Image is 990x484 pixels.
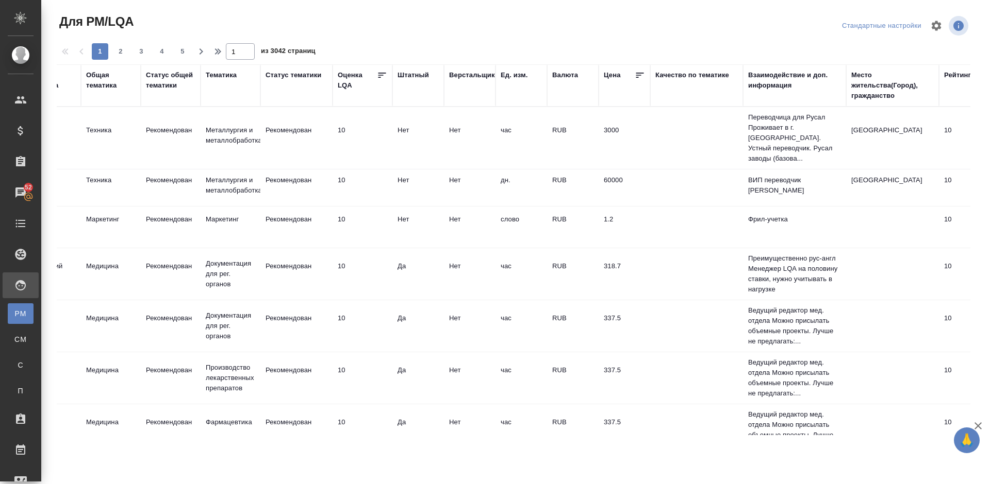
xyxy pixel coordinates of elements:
td: Нет [444,412,496,448]
td: Да [392,308,444,344]
td: Нет [444,256,496,292]
td: Техника [81,120,141,156]
span: 5 [174,46,191,57]
span: 🙏 [958,429,976,451]
p: Фрил-учетка [748,214,841,224]
span: 52 [19,182,38,193]
div: перевод идеальный/почти идеальный. Ни редактор, ни корректор не нужен [338,313,387,323]
td: 337.5 [599,308,650,344]
div: перевод идеальный/почти идеальный. Ни редактор, ни корректор не нужен [338,417,387,427]
td: RUB [547,412,599,448]
td: Медицина [81,412,141,448]
td: RUB [547,308,599,344]
td: час [496,412,547,448]
td: RUB [547,120,599,156]
button: 5 [174,43,191,60]
td: Нет [444,308,496,344]
span: 3 [133,46,150,57]
p: Переводчица для Русал Проживает в г. [GEOGRAPHIC_DATA]. Устный переводчик. Русал заводы (базова... [748,112,841,164]
span: П [13,386,28,396]
td: Медицина [81,308,141,344]
span: 4 [154,46,170,57]
td: [GEOGRAPHIC_DATA] [846,120,939,156]
td: RUB [547,256,599,292]
span: 2 [112,46,129,57]
div: Общая тематика [86,70,136,91]
td: Рекомендован [141,308,201,344]
td: Маркетинг [81,209,141,245]
td: 318.7 [599,256,650,292]
td: Металлургия и металлобработка [201,170,260,206]
td: Рекомендован [141,170,201,206]
div: Штатный [398,70,429,80]
div: перевод идеальный/почти идеальный. Ни редактор, ни корректор не нужен [338,214,387,224]
td: 60000 [599,170,650,206]
td: [GEOGRAPHIC_DATA] [846,170,939,206]
a: С [8,355,34,375]
td: Рекомендован [260,120,333,156]
div: split button [839,18,924,34]
td: Производство лекарственных препаратов [201,357,260,399]
td: Фармацевтика [201,412,260,448]
div: Качество по тематике [655,70,729,80]
td: Маркетинг [201,209,260,245]
td: час [496,360,547,396]
td: 337.5 [599,412,650,448]
td: Металлургия и металлобработка [201,120,260,156]
td: RUB [547,209,599,245]
p: ВИП переводчик [PERSON_NAME] [748,175,841,196]
button: 🙏 [954,427,980,453]
td: Рекомендован [260,256,333,292]
td: Рекомендован [141,209,201,245]
td: Да [392,412,444,448]
div: перевод идеальный/почти идеальный. Ни редактор, ни корректор не нужен [338,365,387,375]
div: Валюта [552,70,578,80]
td: Нет [444,209,496,245]
td: Рекомендован [141,412,201,448]
td: Документация для рег. органов [201,305,260,347]
p: Ведущий редактор мед. отдела Можно присылать объемные проекты. Лучше не предлагать:... [748,409,841,451]
td: Медицина [81,256,141,292]
td: Нет [392,170,444,206]
td: Нет [444,170,496,206]
a: PM [8,303,34,324]
p: Преимущественно рус-англ Менеджер LQA на половину ставки, нужно учитывать в нагрузке [748,253,841,295]
td: Рекомендован [141,360,201,396]
td: RUB [547,360,599,396]
td: 3000 [599,120,650,156]
div: Рейтинг [944,70,971,80]
td: Рекомендован [141,120,201,156]
td: Техника [81,170,141,206]
td: Медицина [81,360,141,396]
p: Ведущий редактор мед. отдела Можно присылать объемные проекты. Лучше не предлагать:... [748,305,841,347]
button: 2 [112,43,129,60]
div: Статус общей тематики [146,70,195,91]
td: слово [496,209,547,245]
td: Рекомендован [260,170,333,206]
div: перевод идеальный/почти идеальный. Ни редактор, ни корректор не нужен [338,261,387,271]
td: 1.2 [599,209,650,245]
div: Оценка LQA [338,70,377,91]
td: Документация для рег. органов [201,253,260,295]
td: Нет [392,120,444,156]
span: PM [13,308,28,319]
td: час [496,308,547,344]
div: Взаимодействие и доп. информация [748,70,841,91]
span: CM [13,334,28,344]
p: Ведущий редактор мед. отдела Можно присылать объемные проекты. Лучше не предлагать:... [748,357,841,399]
td: час [496,256,547,292]
td: Нет [444,120,496,156]
div: Цена [604,70,621,80]
td: Нет [392,209,444,245]
td: Да [392,360,444,396]
div: Верстальщик [449,70,495,80]
td: час [496,120,547,156]
div: Тематика [206,70,237,80]
td: Рекомендован [260,360,333,396]
td: дн. [496,170,547,206]
span: Настроить таблицу [924,13,949,38]
button: 3 [133,43,150,60]
td: Рекомендован [260,209,333,245]
td: Нет [444,360,496,396]
a: CM [8,329,34,350]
